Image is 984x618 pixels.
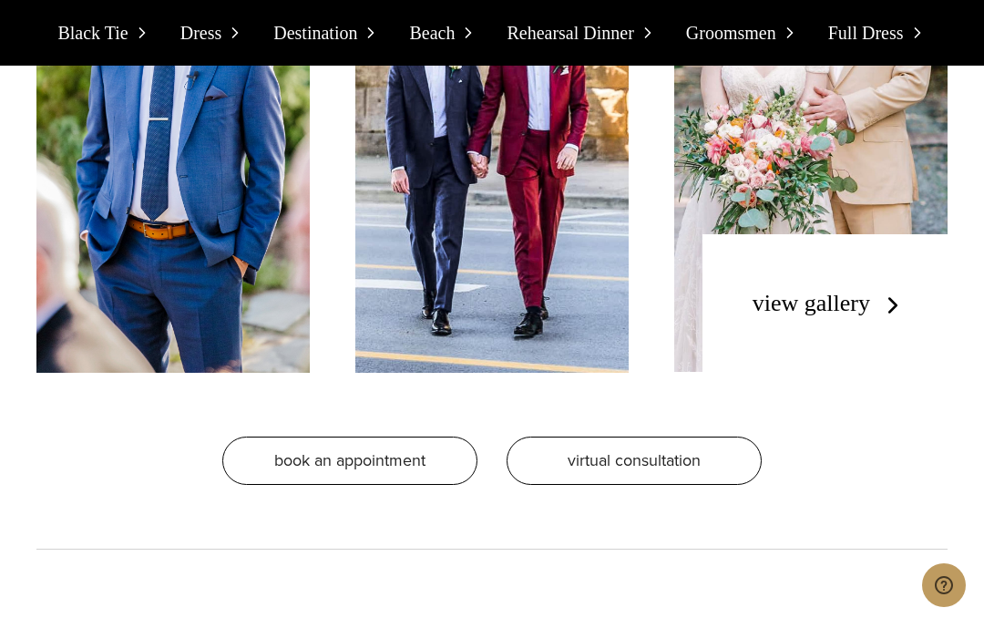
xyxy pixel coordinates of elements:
span: Rehearsal Dinner [507,18,633,47]
span: Black Tie [57,18,128,47]
span: Groomsmen [686,18,776,47]
span: Book an appointment [274,448,425,472]
iframe: Opens a widget where you can chat to one of our agents [922,563,966,609]
span: Destination [273,18,357,47]
a: Book an appointment [222,437,477,485]
a: view gallery [753,290,907,316]
span: virtual consultation [568,448,701,472]
span: Dress [180,18,222,47]
a: virtual consultation [507,437,762,485]
span: Full Dress [828,18,904,47]
span: Beach [409,18,455,47]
